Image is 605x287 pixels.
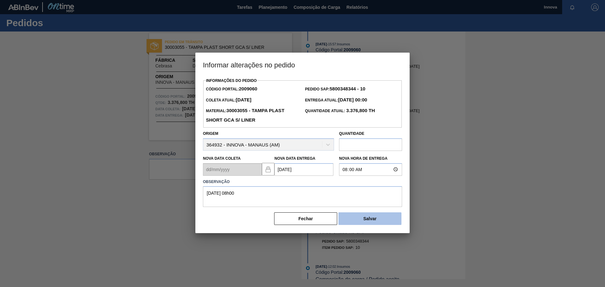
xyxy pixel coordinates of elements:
[206,78,257,83] label: Informações do Pedido
[274,156,315,161] label: Nova Data Entrega
[274,163,333,176] input: dd/mm/yyyy
[206,109,284,123] span: Material:
[330,86,365,91] strong: 5800348344 - 10
[339,131,364,136] label: Quantidade
[305,87,365,91] span: Pedido SAP:
[262,163,274,175] button: locked
[345,108,375,113] strong: 3.376,800 TH
[195,53,410,77] h3: Informar alterações no pedido
[339,154,402,163] label: Nova Hora de Entrega
[206,108,284,123] strong: 30003055 - TAMPA PLAST SHORT GCA S/ LINER
[203,156,241,161] label: Nova Data Coleta
[236,97,251,102] strong: [DATE]
[264,165,272,173] img: locked
[274,212,337,225] button: Fechar
[203,163,262,176] input: dd/mm/yyyy
[338,212,401,225] button: Salvar
[305,98,367,102] span: Entrega Atual:
[203,177,402,187] label: Observação
[206,87,257,91] span: Código Portal:
[206,98,251,102] span: Coleta Atual:
[203,131,218,136] label: Origem
[239,86,257,91] strong: 2009060
[203,186,402,207] textarea: [DATE] 08h00
[338,97,367,102] strong: [DATE] 00:00
[305,109,375,113] span: Quantidade Atual:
